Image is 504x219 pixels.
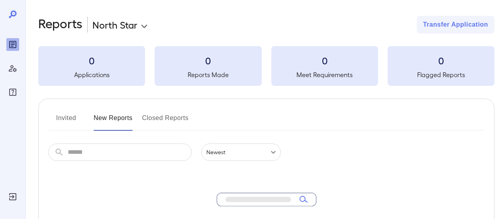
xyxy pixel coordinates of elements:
h5: Meet Requirements [271,70,378,79]
button: Invited [48,112,84,131]
p: North Star [92,18,137,31]
button: Transfer Application [417,16,494,33]
h3: 0 [388,54,494,67]
div: FAQ [6,86,19,99]
div: Log Out [6,190,19,203]
h5: Flagged Reports [388,70,494,79]
button: Closed Reports [142,112,189,131]
h2: Reports [38,16,82,33]
h5: Applications [38,70,145,79]
div: Manage Users [6,62,19,75]
h3: 0 [271,54,378,67]
h3: 0 [155,54,261,67]
summary: 0Applications0Reports Made0Meet Requirements0Flagged Reports [38,46,494,86]
div: Reports [6,38,19,51]
h3: 0 [38,54,145,67]
button: New Reports [94,112,133,131]
div: Newest [201,143,281,161]
h5: Reports Made [155,70,261,79]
